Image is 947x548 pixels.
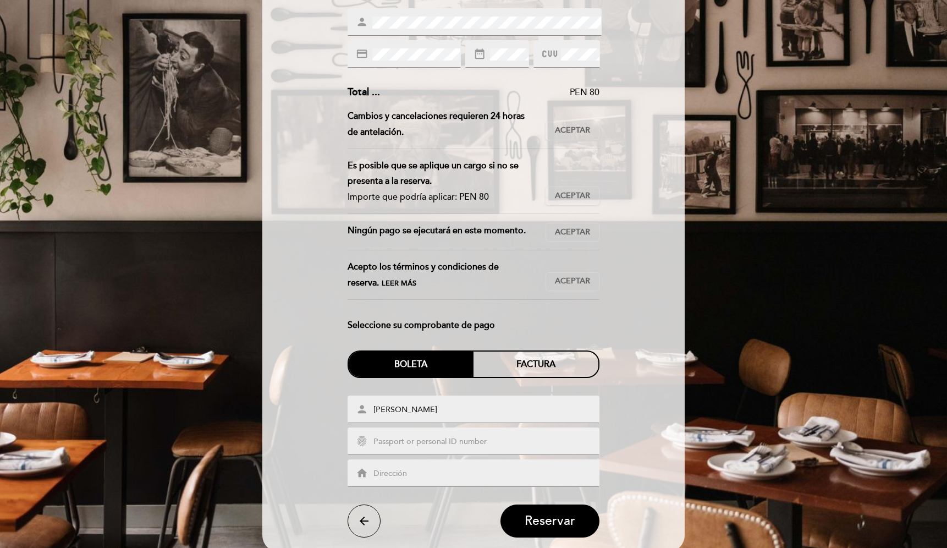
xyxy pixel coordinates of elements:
[546,272,599,291] button: Aceptar
[380,86,600,99] div: PEN 80
[348,86,380,98] span: Total ...
[382,279,416,288] span: Leer más
[555,227,590,238] span: Aceptar
[348,158,537,190] div: Es posible que se aplique un cargo si no se presenta a la reserva.
[372,404,601,417] input: Nombre completo
[357,514,371,528] i: arrow_back
[348,259,546,291] div: Acepto los términos y condiciones de reserva.
[372,436,601,448] input: Passport or personal ID number
[555,276,590,287] span: Aceptar
[356,16,368,28] i: person
[546,122,599,140] button: Aceptar
[555,190,590,202] span: Aceptar
[356,403,368,415] i: person
[348,189,537,205] div: Importe que podría aplicar: PEN 80
[500,505,599,538] button: Reservar
[356,48,368,60] i: credit_card
[348,505,381,538] button: arrow_back
[546,223,599,242] button: Aceptar
[348,108,546,140] div: Cambios y cancelaciones requieren 24 horas de antelación.
[348,317,495,333] span: Seleccione su comprobante de pago
[546,187,599,205] button: Aceptar
[356,435,368,447] i: fingerprint
[474,48,486,60] i: date_range
[349,352,474,377] div: Boleta
[525,514,575,529] span: Reservar
[372,468,601,480] input: Dirección
[356,467,368,479] i: home
[348,223,546,242] div: Ningún pago se ejecutará en este momento.
[555,125,590,136] span: Aceptar
[474,352,598,377] div: Factura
